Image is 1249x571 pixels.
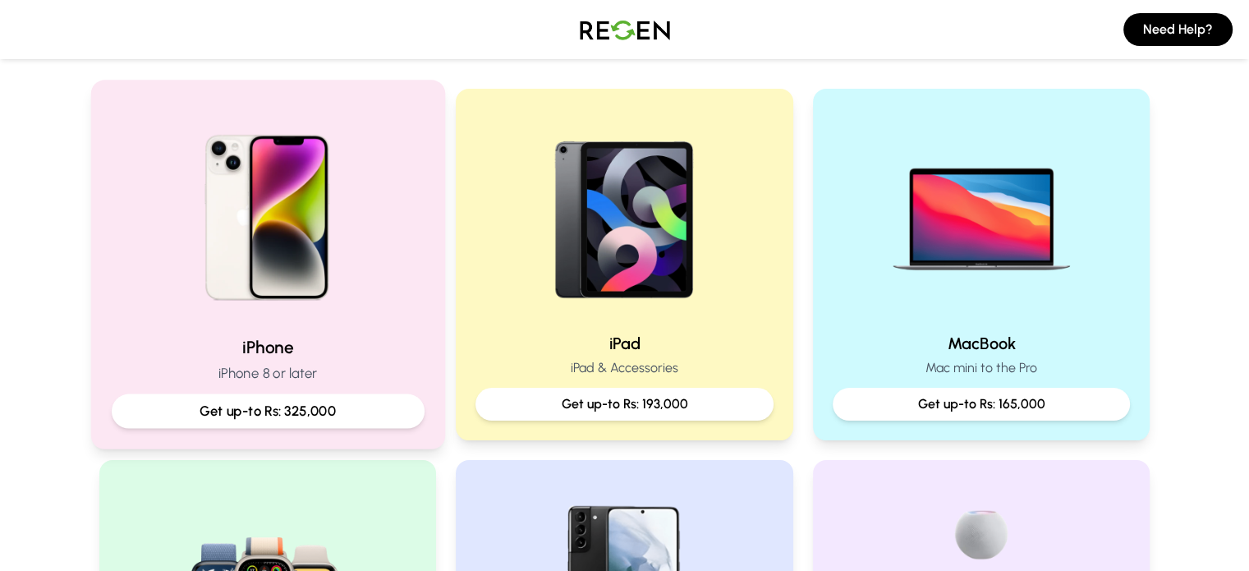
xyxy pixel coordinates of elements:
h2: MacBook [833,332,1131,355]
p: Mac mini to the Pro [833,358,1131,378]
p: Get up-to Rs: 193,000 [489,394,760,414]
button: Need Help? [1123,13,1233,46]
p: iPhone 8 or later [111,363,424,384]
p: Get up-to Rs: 325,000 [125,401,410,421]
h2: iPad [475,332,774,355]
img: MacBook [876,108,1086,319]
img: iPad [519,108,729,319]
p: Get up-to Rs: 165,000 [846,394,1118,414]
h2: iPhone [111,335,424,359]
img: Logo [567,7,682,53]
p: iPad & Accessories [475,358,774,378]
img: iPhone [157,101,378,322]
